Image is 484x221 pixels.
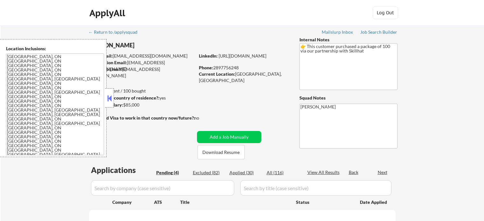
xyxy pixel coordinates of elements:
a: Mailslurp Inbox [322,30,354,36]
a: Job Search Builder [360,30,397,36]
button: Add a Job Manually [197,131,261,143]
strong: Will need Visa to work in that country now/future?: [89,115,195,121]
strong: LinkedIn: [199,53,218,59]
div: Applied (30) [229,169,261,176]
strong: Phone: [199,65,213,70]
div: Job Search Builder [360,30,397,34]
div: Title [180,199,290,205]
div: [GEOGRAPHIC_DATA], [GEOGRAPHIC_DATA] [199,71,289,83]
div: Mailslurp Inbox [322,30,354,34]
a: [URL][DOMAIN_NAME] [219,53,266,59]
div: All (116) [267,169,298,176]
div: Squad Notes [299,95,397,101]
input: Search by title (case sensitive) [240,180,391,196]
div: [EMAIL_ADDRESS][DOMAIN_NAME] [89,66,195,79]
strong: Can work in country of residence?: [89,95,159,100]
div: Applications [91,166,154,174]
button: Log Out [373,6,398,19]
div: ← Return to /applysquad [88,30,144,34]
a: ← Return to /applysquad [88,30,144,36]
div: View All Results [307,169,341,176]
div: Pending (4) [156,169,188,176]
div: Back [349,169,359,176]
div: Next [378,169,388,176]
div: 2897756248 [199,65,289,71]
div: [EMAIL_ADDRESS][DOMAIN_NAME] [89,53,195,59]
div: [EMAIL_ADDRESS][DOMAIN_NAME] [89,59,195,72]
div: Date Applied [360,199,388,205]
div: Internal Notes [299,37,397,43]
div: 29 sent / 100 bought [89,88,195,94]
div: Location Inclusions: [6,45,104,52]
div: [PERSON_NAME] [89,41,220,49]
div: Status [296,196,351,208]
div: ApplyAll [89,8,127,18]
div: Excluded (82) [193,169,225,176]
button: Download Resume [198,145,245,159]
input: Search by company (case sensitive) [91,180,234,196]
div: Company [112,199,154,205]
div: $85,000 [89,102,195,108]
div: no [194,115,212,121]
div: ATS [154,199,180,205]
div: yes [89,95,193,101]
strong: Current Location: [199,71,235,77]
